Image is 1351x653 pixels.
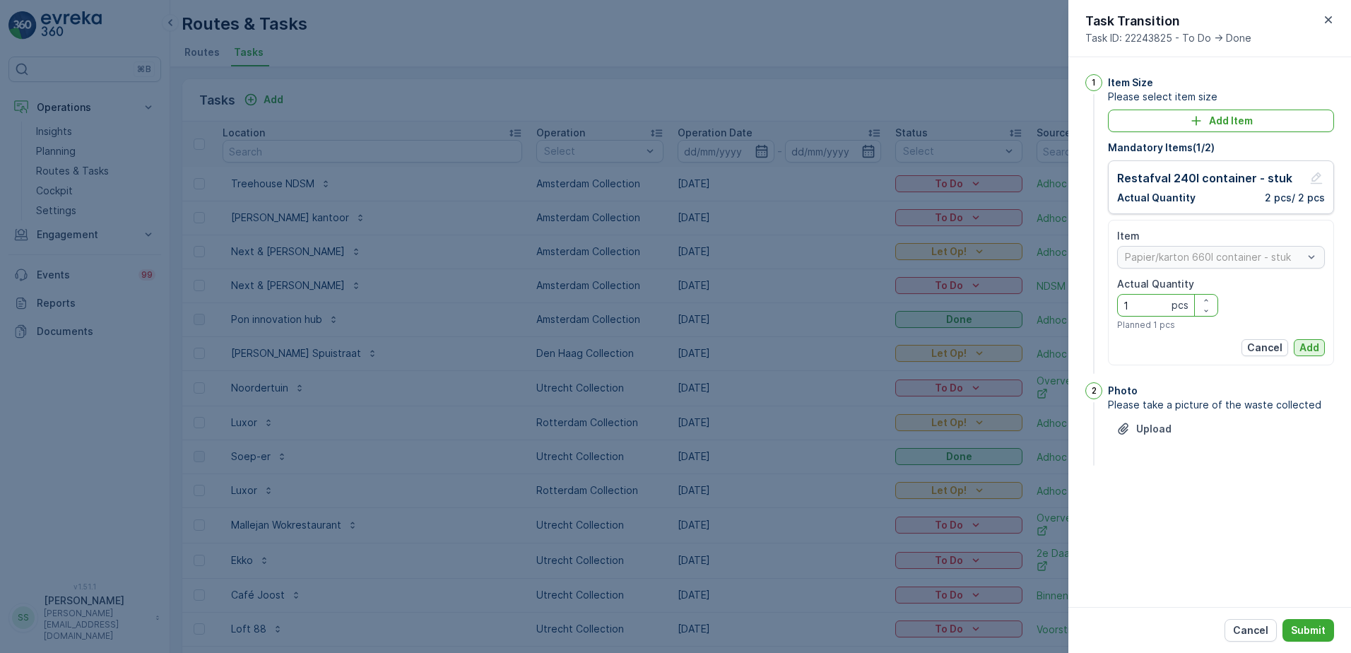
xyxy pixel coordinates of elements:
[1085,382,1102,399] div: 2
[1117,319,1175,331] span: Planned 1 pcs
[1117,230,1140,242] label: Item
[1282,619,1334,642] button: Submit
[1117,170,1292,187] p: Restafval 240l container - stuk
[1209,114,1253,128] p: Add Item
[1085,31,1251,45] span: Task ID: 22243825 - To Do -> Done
[1108,76,1153,90] p: Item Size
[1108,398,1334,412] span: Please take a picture of the waste collected
[1136,422,1172,436] p: Upload
[1233,623,1268,637] p: Cancel
[1291,623,1326,637] p: Submit
[1241,339,1288,356] button: Cancel
[1117,191,1196,205] p: Actual Quantity
[1265,191,1325,205] p: 2 pcs / 2 pcs
[1117,278,1194,290] label: Actual Quantity
[1294,339,1325,356] button: Add
[1172,298,1188,312] p: pcs
[1247,341,1282,355] p: Cancel
[1108,141,1334,155] p: Mandatory Items ( 1 / 2 )
[1108,110,1334,132] button: Add Item
[1108,384,1138,398] p: Photo
[1085,74,1102,91] div: 1
[1108,418,1180,440] button: Upload File
[1108,90,1334,104] span: Please select item size
[1085,11,1251,31] p: Task Transition
[1299,341,1319,355] p: Add
[1225,619,1277,642] button: Cancel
